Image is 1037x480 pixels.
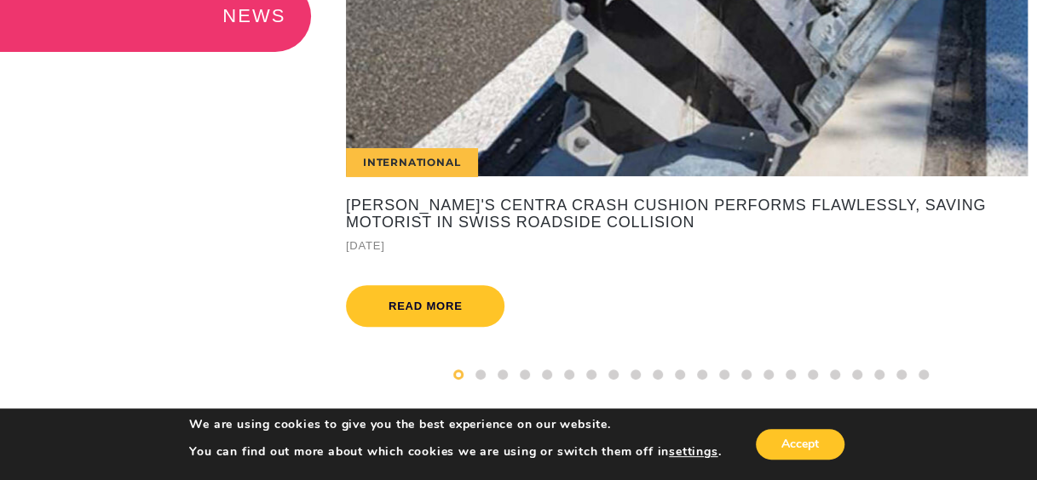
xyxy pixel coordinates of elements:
[189,417,721,432] p: We are using cookies to give you the best experience on our website.
[346,236,1028,255] div: [DATE]
[669,444,717,460] button: settings
[346,197,1028,231] a: [PERSON_NAME]'s CENTRA Crash Cushion Performs Flawlessly, Saving Motorist in Swiss Roadside Colli...
[346,148,477,176] div: International
[756,429,844,460] button: Accept
[346,285,505,327] a: Read more
[189,444,721,460] p: You can find out more about which cookies we are using or switch them off in .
